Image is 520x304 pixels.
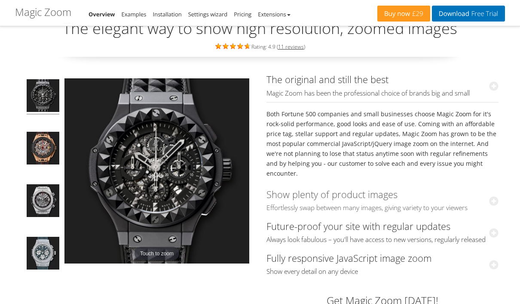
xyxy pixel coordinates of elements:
a: Big Bang Ferrari King Gold Carbon [26,131,60,168]
a: Touch to zoom [64,78,249,264]
a: Overview [89,10,115,18]
a: Big Bang Jeans [26,236,60,273]
span: Magic Zoom has been the professional choice of brands big and small [266,89,499,98]
a: 11 reviews [278,43,304,50]
a: Big Bang Unico Titanium [26,183,60,220]
a: Examples [122,10,147,18]
a: Big Bang Depeche Mode [26,78,60,115]
img: Big Bang Depeche Mode - Magic Zoom Demo [27,79,59,115]
h2: The elegant way to show high resolution, zoomed images [15,20,505,37]
span: Show every detail on any device [266,267,499,276]
img: Big Bang Ferrari King Gold Carbon [27,132,59,167]
span: Free Trial [469,10,498,17]
img: Big Bang Jeans - Magic Zoom Demo [27,237,59,272]
img: Big Bang Unico Titanium - Magic Zoom Demo [27,184,59,220]
a: The original and still the bestMagic Zoom has been the professional choice of brands big and small [266,73,499,97]
h1: Magic Zoom [15,6,71,18]
a: DownloadFree Trial [432,6,505,22]
span: £29 [410,10,423,17]
span: Always look fabulous – you'll have access to new versions, regularly released [266,236,499,244]
a: Installation [153,10,182,18]
a: Buy now£29 [377,6,430,22]
a: Future-proof your site with regular updatesAlways look fabulous – you'll have access to new versi... [266,220,499,244]
a: Show plenty of product imagesEffortlessly swap between many images, giving variety to your viewers [266,188,499,212]
div: Both Fortune 500 companies and small businesses choose Magic Zoom for it's rock-solid performance... [266,102,499,185]
a: Pricing [234,10,251,18]
span: Effortlessly swap between many images, giving variety to your viewers [266,204,499,212]
a: Fully responsive JavaScript image zoomShow every detail on any device [266,251,499,276]
div: Rating: 4.9 ( ) [15,41,505,51]
a: Extensions [258,10,290,18]
a: Settings wizard [188,10,228,18]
